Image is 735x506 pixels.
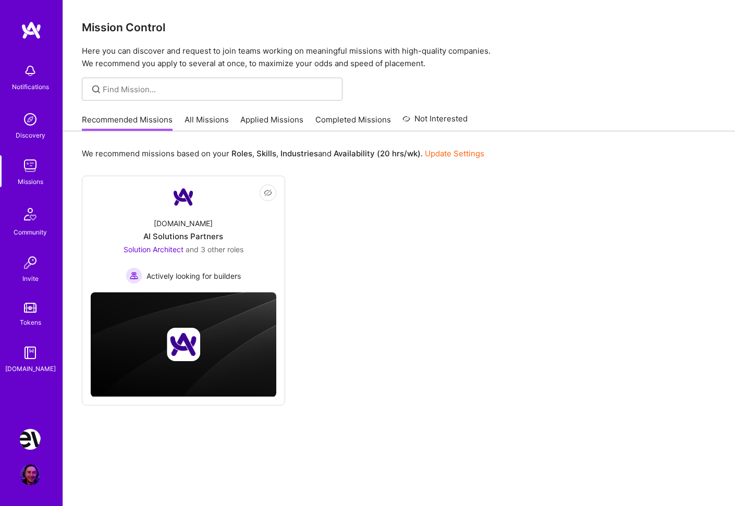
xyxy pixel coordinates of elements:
[14,227,47,238] div: Community
[22,273,39,284] div: Invite
[12,81,49,92] div: Notifications
[231,149,252,158] b: Roles
[91,292,276,397] img: cover
[264,189,272,197] i: icon EyeClosed
[82,114,173,131] a: Recommended Missions
[186,245,243,254] span: and 3 other roles
[315,114,391,131] a: Completed Missions
[126,267,142,284] img: Actively looking for builders
[21,21,42,40] img: logo
[90,83,102,95] i: icon SearchGrey
[82,21,716,34] h3: Mission Control
[334,149,421,158] b: Availability (20 hrs/wk)
[402,113,468,131] a: Not Interested
[5,363,56,374] div: [DOMAIN_NAME]
[154,218,213,229] div: [DOMAIN_NAME]
[256,149,276,158] b: Skills
[82,45,716,70] p: Here you can discover and request to join teams working on meaningful missions with high-quality ...
[143,231,223,242] div: AI Solutions Partners
[20,252,41,273] img: Invite
[124,245,183,254] span: Solution Architect
[18,202,43,227] img: Community
[20,429,41,450] img: Nevoya: Principal Problem Solver for Zero-Emissions Logistics Company
[17,429,43,450] a: Nevoya: Principal Problem Solver for Zero-Emissions Logistics Company
[91,184,276,284] a: Company Logo[DOMAIN_NAME]AI Solutions PartnersSolution Architect and 3 other rolesActively lookin...
[17,464,43,485] a: User Avatar
[82,148,484,159] p: We recommend missions based on your , , and .
[24,303,36,313] img: tokens
[240,114,303,131] a: Applied Missions
[103,84,335,95] input: Find Mission...
[20,342,41,363] img: guide book
[20,464,41,485] img: User Avatar
[16,130,45,141] div: Discovery
[185,114,229,131] a: All Missions
[146,270,241,281] span: Actively looking for builders
[18,176,43,187] div: Missions
[425,149,484,158] a: Update Settings
[20,317,41,328] div: Tokens
[20,109,41,130] img: discovery
[167,328,200,361] img: Company logo
[20,60,41,81] img: bell
[171,184,196,209] img: Company Logo
[20,155,41,176] img: teamwork
[280,149,318,158] b: Industries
